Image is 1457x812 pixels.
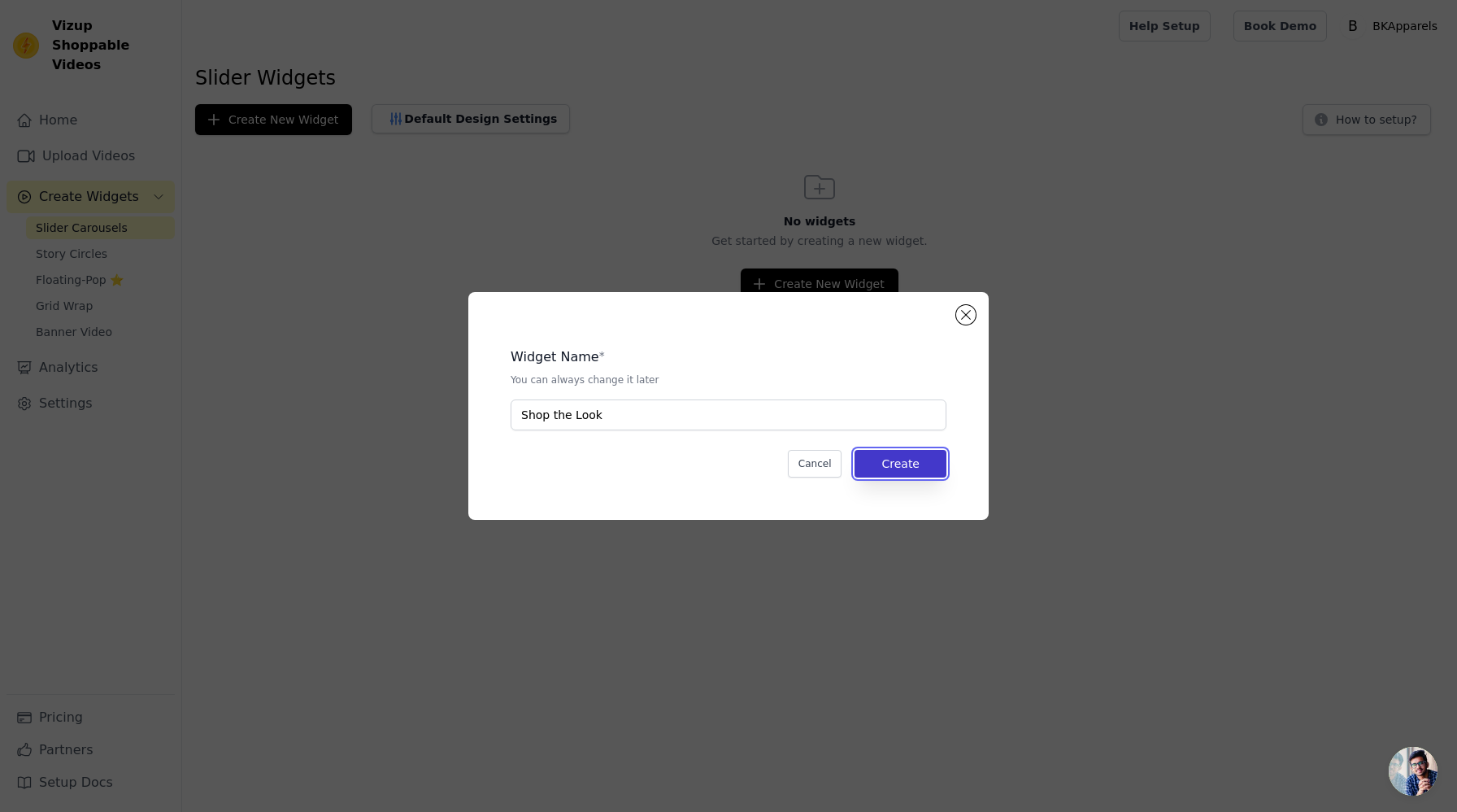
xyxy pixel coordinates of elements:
button: Close modal [956,305,976,325]
div: Open chat [1389,747,1437,796]
button: Create [855,450,946,478]
p: You can always change it later [511,373,946,386]
button: Cancel [788,450,842,478]
legend: Widget Name [511,347,599,367]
